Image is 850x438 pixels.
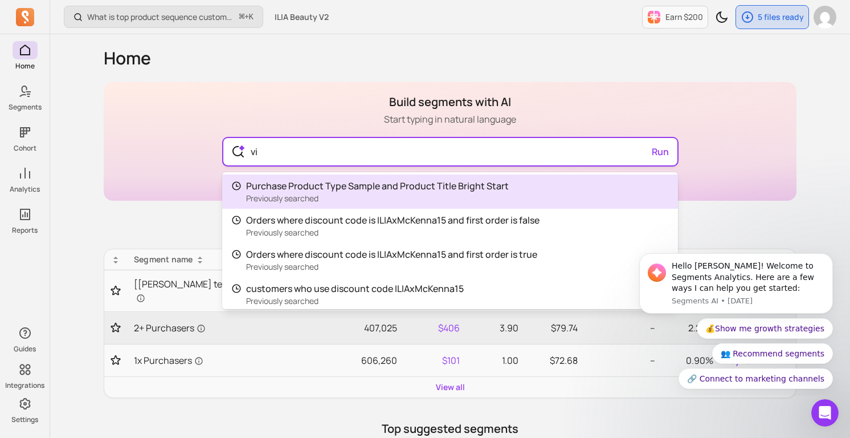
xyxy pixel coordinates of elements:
span: Previously searched [246,295,318,306]
span: Purchase Product Type Sample and Product Title Bright Start [246,180,509,192]
span: Previously searched [246,193,318,204]
span: Previously searched [246,261,318,272]
span: Previously searched [246,227,318,238]
iframe: Intercom live chat [811,399,839,427]
span: Orders where discount code is ILIAxMcKenna15 and first order is true [246,248,537,261]
span: Orders where discount code is ILIAxMcKenna15 and first order is false [246,214,540,226]
iframe: Intercom notifications message [622,243,850,396]
input: Search from prebuilt segments or create your own starting with “Customers who” ... [242,138,659,165]
span: customers who use discount code ILIAxMcKenna15 [246,282,464,295]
